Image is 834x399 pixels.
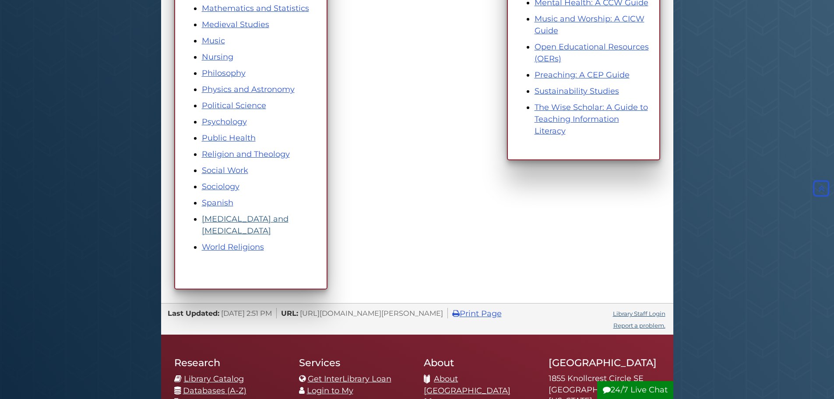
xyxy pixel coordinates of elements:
[549,357,660,369] h2: [GEOGRAPHIC_DATA]
[613,322,665,329] a: Report a problem.
[535,42,649,64] a: Open Educational Resources (OERs)
[202,242,264,252] a: World Religions
[202,85,295,94] a: Physics and Astronomy
[535,86,619,96] a: Sustainability Studies
[202,20,269,29] a: Medieval Studies
[202,182,239,191] a: Sociology
[202,133,256,143] a: Public Health
[174,357,286,369] h2: Research
[300,309,443,318] span: [URL][DOMAIN_NAME][PERSON_NAME]
[202,166,248,175] a: Social Work
[183,386,246,395] a: Databases (A-Z)
[424,357,535,369] h2: About
[424,374,510,395] a: About [GEOGRAPHIC_DATA]
[452,310,460,318] i: Print Page
[202,36,225,46] a: Music
[535,70,630,80] a: Preaching: A CEP Guide
[202,214,289,236] a: [MEDICAL_DATA] and [MEDICAL_DATA]
[168,309,219,318] span: Last Updated:
[184,374,244,384] a: Library Catalog
[202,52,233,62] a: Nursing
[452,309,502,318] a: Print Page
[613,310,665,317] a: Library Staff Login
[221,309,272,318] span: [DATE] 2:51 PM
[202,198,233,208] a: Spanish
[202,101,266,110] a: Political Science
[202,4,309,13] a: Mathematics and Statistics
[308,374,391,384] a: Get InterLibrary Loan
[202,149,290,159] a: Religion and Theology
[299,357,411,369] h2: Services
[281,309,298,318] span: URL:
[597,381,673,399] button: 24/7 Live Chat
[811,184,832,193] a: Back to Top
[202,68,246,78] a: Philosophy
[535,102,648,136] a: The Wise Scholar: A Guide to Teaching Information Literacy
[202,117,247,127] a: Psychology
[535,14,644,35] a: Music and Worship: A CICW Guide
